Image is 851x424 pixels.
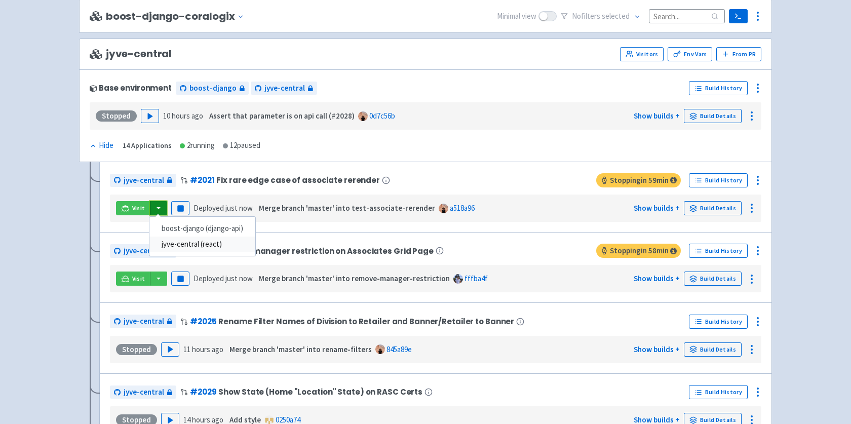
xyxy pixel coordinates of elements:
a: 845a89e [386,344,412,354]
a: jyve-central [110,174,176,187]
button: From PR [716,47,761,61]
div: Hide [90,140,113,151]
span: Visit [132,204,145,212]
a: Build History [689,81,748,95]
button: Pause [171,201,189,215]
a: Visit [116,272,150,286]
button: Play [161,342,179,357]
span: selected [602,11,630,21]
span: Rename Filter Names of Division to Retailer and Banner/Retailer to Banner [218,317,514,326]
span: Minimal view [497,11,536,22]
time: 10 hours ago [163,111,203,121]
a: Build Details [684,272,742,286]
span: Deployed [194,274,253,283]
a: fffba4f [465,274,488,283]
a: jyve-central [110,244,176,258]
a: Show builds + [634,274,680,283]
span: Deployed [194,203,253,213]
a: jyve-central [110,386,176,399]
a: boost-django [176,82,249,95]
input: Search... [649,9,725,23]
button: Pause [171,272,189,286]
a: a518a96 [450,203,475,213]
div: 12 paused [223,140,260,151]
time: 11 hours ago [183,344,223,354]
a: #2029 [190,387,216,397]
time: just now [225,274,253,283]
span: Stopping in 58 min [596,244,681,258]
a: jyve-central (react) [149,237,255,252]
time: just now [225,203,253,213]
a: Build Details [684,342,742,357]
a: Show builds + [634,203,680,213]
a: 0d7c56b [369,111,395,121]
span: jyve-central [124,387,164,398]
a: boost-django (django-api) [149,221,255,237]
span: boost-django [189,83,237,94]
span: Remove manager restriction on Associates Grid Page [218,247,433,255]
a: Build History [689,244,748,258]
div: Base environment [90,84,172,92]
a: Build History [689,315,748,329]
a: Build Details [684,109,742,123]
strong: Merge branch 'master' into rename-filters [229,344,372,354]
span: Stopping in 59 min [596,173,681,187]
a: Build History [689,385,748,399]
a: Show builds + [634,111,680,121]
strong: Merge branch 'master' into remove-manager-restriction [259,274,450,283]
div: Stopped [116,344,157,355]
span: jyve-central [90,48,172,60]
div: 2 running [180,140,215,151]
button: Hide [90,140,114,151]
span: jyve-central [124,316,164,327]
span: Fix rare edge case of associate rerender [216,176,380,184]
strong: Merge branch 'master' into test-associate-rerender [259,203,435,213]
a: Visit [116,201,150,215]
span: No filter s [572,11,630,22]
div: 14 Applications [123,140,172,151]
div: Stopped [96,110,137,122]
button: boost-django-coralogix [106,11,248,22]
a: Build History [689,173,748,187]
a: #2021 [190,175,214,185]
a: Terminal [729,9,748,23]
span: jyve-central [124,175,164,186]
a: #2025 [190,316,216,327]
button: Play [141,109,159,123]
a: Visitors [620,47,664,61]
strong: Assert that parameter is on api call (#2028) [209,111,355,121]
a: Show builds + [634,344,680,354]
span: Show State (Home "Location" State) on RASC Certs [218,388,422,396]
span: jyve-central [264,83,305,94]
a: Build Details [684,201,742,215]
span: Visit [132,275,145,283]
span: jyve-central [124,245,164,257]
a: Env Vars [668,47,712,61]
a: jyve-central [251,82,317,95]
a: jyve-central [110,315,176,328]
